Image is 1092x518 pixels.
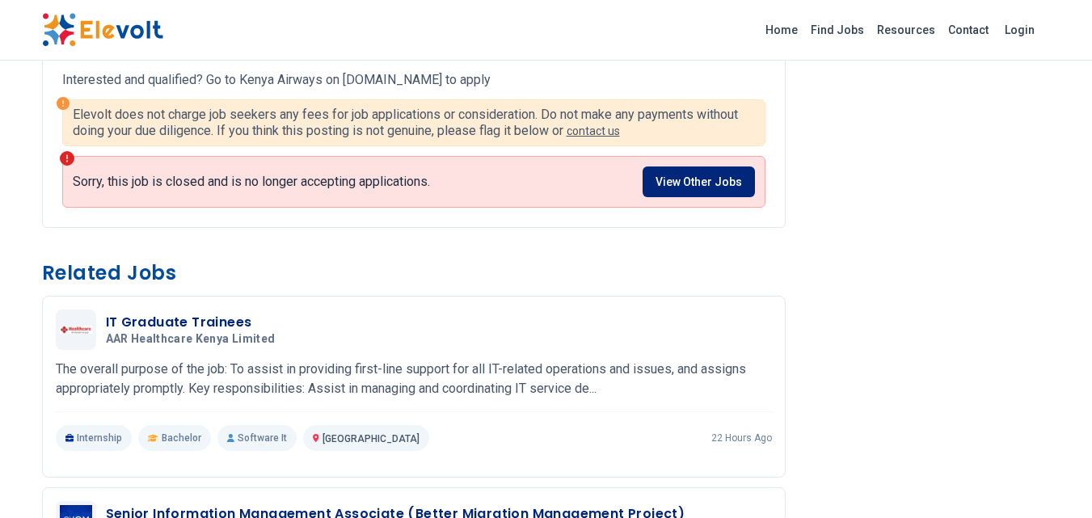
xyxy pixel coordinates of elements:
span: AAR Healthcare Kenya Limited [106,332,276,347]
img: AAR Healthcare Kenya Limited [60,326,92,335]
a: Contact [942,17,995,43]
h3: IT Graduate Trainees [106,313,282,332]
span: Bachelor [162,432,201,444]
a: contact us [567,124,620,137]
span: [GEOGRAPHIC_DATA] [323,433,420,444]
p: The overall purpose of the job: To assist in providing first-line support for all IT-related oper... [56,360,772,398]
p: Software It [217,425,297,451]
p: Interested and qualified? Go to Kenya Airways on [DOMAIN_NAME] to apply [62,70,765,90]
a: Resources [871,17,942,43]
img: Elevolt [42,13,163,47]
h3: Related Jobs [42,260,786,286]
a: Home [759,17,804,43]
a: AAR Healthcare Kenya LimitedIT Graduate TraineesAAR Healthcare Kenya LimitedThe overall purpose o... [56,310,772,451]
p: Elevolt does not charge job seekers any fees for job applications or consideration. Do not make a... [73,107,755,139]
a: View Other Jobs [643,166,755,197]
p: 22 hours ago [711,432,772,444]
a: Login [995,14,1044,46]
iframe: Chat Widget [1011,440,1092,518]
p: Internship [56,425,133,451]
p: Sorry, this job is closed and is no longer accepting applications. [73,174,430,190]
a: Find Jobs [804,17,871,43]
